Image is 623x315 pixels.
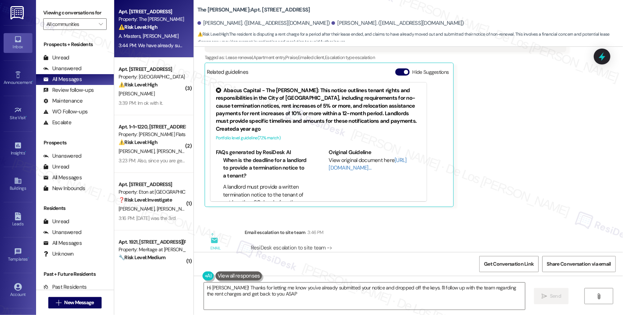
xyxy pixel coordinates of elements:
div: Portfolio level guideline ( 72 % match) [216,134,421,142]
span: Send [550,292,561,300]
a: Account [4,281,32,300]
span: • [28,256,29,261]
div: Prospects + Residents [36,41,114,48]
a: Site Visit • [4,104,32,123]
li: When is the deadline for a landlord to provide a termination notice to a tenant? [223,157,308,180]
i:  [56,300,61,306]
div: Property: [PERSON_NAME] Flats [119,131,185,138]
span: : The resident is disputing a rent charge for a period after their lease ended, and claims to hav... [197,31,623,46]
div: Property: [GEOGRAPHIC_DATA] [119,73,185,81]
div: Unread [43,54,69,62]
div: Review follow-ups [43,86,94,94]
a: [URL][DOMAIN_NAME]… [329,157,406,171]
div: [PERSON_NAME]. ([EMAIL_ADDRESS][DOMAIN_NAME]) [197,19,330,27]
div: Unanswered [43,229,81,236]
i:  [542,293,547,299]
i:  [99,21,103,27]
span: • [26,114,27,119]
div: 3:16 PM: [DATE] was the 3rd [119,215,175,221]
div: Unread [43,218,69,225]
div: Abacus Capital - The [PERSON_NAME]: This notice outlines tenant rights and responsibilities in th... [216,87,421,125]
div: Past Residents [43,283,87,291]
a: Buildings [4,175,32,194]
input: All communities [46,18,95,30]
textarea: Hi [PERSON_NAME]! Thanks for letting me know you've already submitted your notice and dropped off... [204,283,525,310]
div: Related guidelines [207,68,249,79]
div: [PERSON_NAME]. ([EMAIL_ADDRESS][DOMAIN_NAME]) [331,19,464,27]
span: • [32,79,33,84]
strong: ⚠️ Risk Level: High [119,24,157,30]
div: Apt. [STREET_ADDRESS] [119,66,185,73]
div: Unread [43,163,69,171]
span: [PERSON_NAME] [156,148,192,154]
div: 3:44 PM: We have already submitted our Notice of Non-Renewal to Aleah before she left. We have al... [119,42,457,49]
div: Property: Eton at [GEOGRAPHIC_DATA] [119,188,185,196]
a: Inbox [4,33,32,53]
div: WO Follow-ups [43,108,88,116]
span: [PERSON_NAME] [119,206,157,212]
span: Lease renewal , [226,54,253,60]
li: A landlord must provide a written termination notice to the tenant of not less than 90 days befor... [223,183,308,230]
span: Praise , [285,54,298,60]
button: Share Conversation via email [542,256,616,272]
span: [PERSON_NAME] [156,206,192,212]
div: Apt. 1~1~1220, [STREET_ADDRESS][PERSON_NAME] [119,123,185,131]
b: FAQs generated by ResiDesk AI [216,149,291,156]
div: 3:39 PM: Im ok with it. [119,100,163,106]
div: Past + Future Residents [36,270,114,278]
label: Viewing conversations for [43,7,107,18]
span: [PERSON_NAME] [156,263,192,270]
a: Insights • [4,139,32,159]
button: Send [534,288,569,304]
strong: ⚠️ Risk Level: High [119,139,157,145]
img: ResiDesk Logo [10,6,25,19]
b: The [PERSON_NAME]: Apt. [STREET_ADDRESS] [197,6,310,14]
div: Tagged as: [205,52,566,63]
div: View original document here [329,157,421,172]
button: Get Conversation Link [479,256,538,272]
div: Apt. [STREET_ADDRESS] [119,181,185,188]
strong: ❓ Risk Level: Investigate [119,197,172,203]
div: All Messages [43,76,82,83]
span: New Message [64,299,94,306]
div: 3:46 PM [306,229,323,236]
div: Residents [36,204,114,212]
div: Unknown [43,250,74,258]
strong: 🔧 Risk Level: Medium [119,254,165,261]
div: Property: Meritage at [PERSON_NAME][GEOGRAPHIC_DATA] [119,246,185,253]
div: Prospects [36,139,114,147]
span: Get Conversation Link [484,260,534,268]
div: Property: The [PERSON_NAME] [119,15,185,23]
a: Leads [4,210,32,230]
div: Created a year ago [216,125,421,133]
strong: ⚠️ Risk Level: High [119,81,157,88]
span: Apartment entry , [253,54,286,60]
div: Unanswered [43,65,81,72]
span: Share Conversation via email [547,260,611,268]
label: Hide Suggestions [413,68,449,76]
span: A. Masters [119,33,143,39]
div: Escalate [43,119,71,126]
div: New Inbounds [43,185,85,192]
span: [PERSON_NAME] [119,148,157,154]
div: Apt. 1921, [STREET_ADDRESS][PERSON_NAME] [119,238,185,246]
div: All Messages [43,239,82,247]
div: Maintenance [43,97,83,105]
span: Emailed client , [298,54,325,60]
span: • [25,149,26,154]
div: ResiDesk escalation to site team -> Risk Level: Medium risk Topics: September rent charge Escalat... [251,244,574,275]
span: [PERSON_NAME] [142,33,178,39]
div: Email escalation to site team [245,229,580,239]
span: [PERSON_NAME] [119,263,157,270]
a: Templates • [4,246,32,265]
div: Email escalation to site team [210,244,239,267]
i:  [596,293,601,299]
div: All Messages [43,174,82,181]
div: Apt. [STREET_ADDRESS] [119,8,185,15]
span: [PERSON_NAME] [119,90,155,97]
button: New Message [48,297,102,309]
div: Unanswered [43,152,81,160]
span: Escalation type escalation [325,54,375,60]
strong: ⚠️ Risk Level: High [197,31,228,37]
b: Original Guideline [329,149,371,156]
